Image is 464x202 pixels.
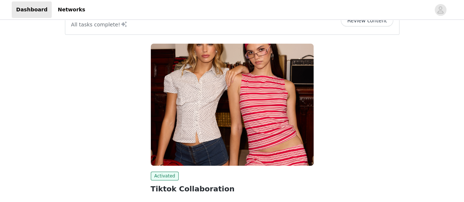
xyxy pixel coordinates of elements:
a: Dashboard [12,1,52,18]
p: All tasks complete! [71,20,128,29]
img: Edikted [151,44,314,166]
a: Networks [53,1,89,18]
button: Review content [341,15,393,26]
div: avatar [437,4,444,16]
span: Activated [151,172,179,180]
h2: Tiktok Collaboration [151,183,314,194]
